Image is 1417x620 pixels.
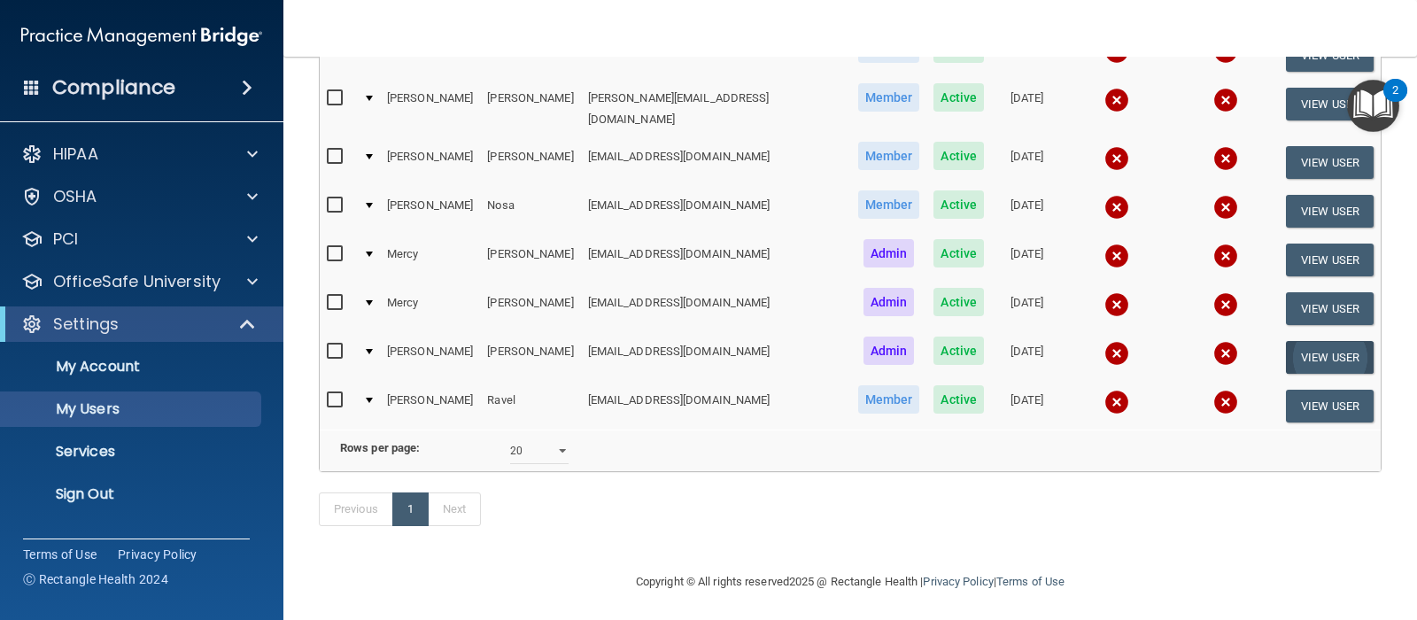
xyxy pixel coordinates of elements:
[1213,341,1238,366] img: cross.ca9f0e7f.svg
[380,80,480,138] td: [PERSON_NAME]
[1286,390,1374,422] button: View User
[380,187,480,236] td: [PERSON_NAME]
[581,333,851,382] td: [EMAIL_ADDRESS][DOMAIN_NAME]
[996,575,1065,588] a: Terms of Use
[1286,244,1374,276] button: View User
[21,229,258,250] a: PCI
[12,443,253,461] p: Services
[933,83,984,112] span: Active
[1286,195,1374,228] button: View User
[380,284,480,333] td: Mercy
[858,142,920,170] span: Member
[1104,292,1129,317] img: cross.ca9f0e7f.svg
[53,186,97,207] p: OSHA
[480,382,580,430] td: Ravel
[1347,80,1399,132] button: Open Resource Center, 2 new notifications
[52,75,175,100] h4: Compliance
[21,314,257,335] a: Settings
[1286,88,1374,120] button: View User
[863,239,915,267] span: Admin
[1104,146,1129,171] img: cross.ca9f0e7f.svg
[581,382,851,430] td: [EMAIL_ADDRESS][DOMAIN_NAME]
[933,337,984,365] span: Active
[991,187,1063,236] td: [DATE]
[480,187,580,236] td: Nosa
[1213,88,1238,112] img: cross.ca9f0e7f.svg
[863,337,915,365] span: Admin
[1286,292,1374,325] button: View User
[428,492,481,526] a: Next
[991,333,1063,382] td: [DATE]
[392,492,429,526] a: 1
[380,138,480,187] td: [PERSON_NAME]
[21,143,258,165] a: HIPAA
[380,382,480,430] td: [PERSON_NAME]
[21,271,258,292] a: OfficeSafe University
[380,236,480,284] td: Mercy
[933,288,984,316] span: Active
[53,314,119,335] p: Settings
[1104,341,1129,366] img: cross.ca9f0e7f.svg
[53,143,98,165] p: HIPAA
[933,239,984,267] span: Active
[1213,195,1238,220] img: cross.ca9f0e7f.svg
[1104,390,1129,415] img: cross.ca9f0e7f.svg
[480,284,580,333] td: [PERSON_NAME]
[581,187,851,236] td: [EMAIL_ADDRESS][DOMAIN_NAME]
[527,554,1173,610] div: Copyright © All rights reserved 2025 @ Rectangle Health | |
[480,333,580,382] td: [PERSON_NAME]
[23,546,97,563] a: Terms of Use
[53,229,78,250] p: PCI
[23,570,168,588] span: Ⓒ Rectangle Health 2024
[480,236,580,284] td: [PERSON_NAME]
[1213,244,1238,268] img: cross.ca9f0e7f.svg
[1111,528,1396,599] iframe: Drift Widget Chat Controller
[581,138,851,187] td: [EMAIL_ADDRESS][DOMAIN_NAME]
[991,80,1063,138] td: [DATE]
[380,333,480,382] td: [PERSON_NAME]
[480,80,580,138] td: [PERSON_NAME]
[12,485,253,503] p: Sign Out
[340,441,420,454] b: Rows per page:
[581,236,851,284] td: [EMAIL_ADDRESS][DOMAIN_NAME]
[933,190,984,219] span: Active
[581,284,851,333] td: [EMAIL_ADDRESS][DOMAIN_NAME]
[1286,146,1374,179] button: View User
[991,138,1063,187] td: [DATE]
[858,190,920,219] span: Member
[1104,244,1129,268] img: cross.ca9f0e7f.svg
[1392,90,1398,113] div: 2
[858,83,920,112] span: Member
[118,546,197,563] a: Privacy Policy
[991,382,1063,430] td: [DATE]
[12,358,253,376] p: My Account
[863,288,915,316] span: Admin
[933,142,984,170] span: Active
[923,575,993,588] a: Privacy Policy
[21,19,262,54] img: PMB logo
[12,400,253,418] p: My Users
[1104,195,1129,220] img: cross.ca9f0e7f.svg
[21,186,258,207] a: OSHA
[480,138,580,187] td: [PERSON_NAME]
[1104,88,1129,112] img: cross.ca9f0e7f.svg
[1213,292,1238,317] img: cross.ca9f0e7f.svg
[319,492,393,526] a: Previous
[53,271,221,292] p: OfficeSafe University
[581,80,851,138] td: [PERSON_NAME][EMAIL_ADDRESS][DOMAIN_NAME]
[933,385,984,414] span: Active
[858,385,920,414] span: Member
[1286,341,1374,374] button: View User
[1213,146,1238,171] img: cross.ca9f0e7f.svg
[991,236,1063,284] td: [DATE]
[991,284,1063,333] td: [DATE]
[1213,390,1238,415] img: cross.ca9f0e7f.svg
